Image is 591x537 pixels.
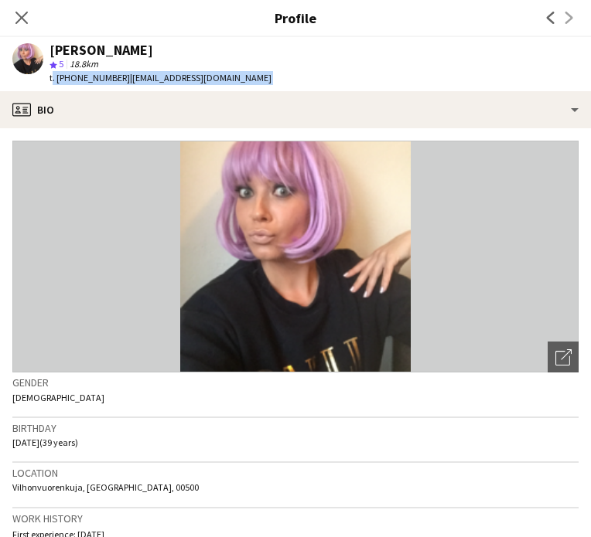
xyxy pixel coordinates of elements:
span: 18.8km [67,58,101,70]
span: [DATE] (39 years) [12,437,78,448]
span: 5 [59,58,63,70]
h3: Work history [12,512,579,525]
h3: Location [12,466,579,480]
span: Vilhonvuorenkuja, [GEOGRAPHIC_DATA], 00500 [12,481,199,493]
div: [PERSON_NAME] [50,43,153,57]
h3: Gender [12,376,579,389]
img: Crew avatar or photo [12,141,579,372]
span: t. [PHONE_NUMBER] [50,72,130,83]
h3: Birthday [12,421,579,435]
div: Open photos pop-in [548,342,579,372]
span: | [EMAIL_ADDRESS][DOMAIN_NAME] [130,72,272,83]
span: [DEMOGRAPHIC_DATA] [12,392,104,403]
